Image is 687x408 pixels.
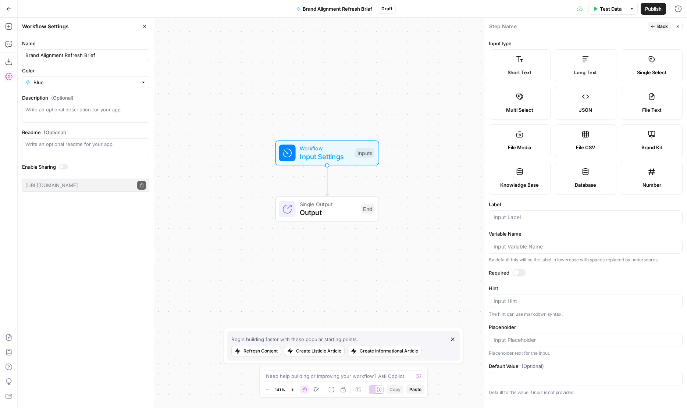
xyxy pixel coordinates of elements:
input: Input Variable Name [494,243,678,250]
span: Draft [381,6,392,12]
label: Color [22,67,149,74]
label: Label [489,201,683,208]
span: Multi Select [506,106,533,114]
div: Placeholder text for the input. [489,350,683,357]
button: Paste [406,385,424,394]
button: Brand Alignment Refresh Brief [292,3,377,15]
span: Back [657,23,668,30]
div: By default this will be the label in lowercase with spaces replaced by underscores. [489,257,683,263]
div: Begin building faster with these popular starting points. [231,336,358,343]
span: Output [300,207,357,218]
button: Test Data [588,3,626,15]
span: Brand Alignment Refresh Brief [303,5,372,12]
label: Default Value [489,362,683,370]
label: Required [489,269,683,276]
div: Refresh Content [243,348,278,354]
span: Copy [389,386,401,393]
span: Number [642,181,661,189]
span: 141% [275,387,285,393]
label: Enable Sharing [22,163,149,171]
div: Inputs [355,148,374,157]
label: Input type [489,40,683,47]
span: Input Settings [300,151,351,162]
span: File Media [508,144,531,151]
div: Create Informational Article [360,348,418,354]
span: JSON [579,106,592,114]
span: File CSV [576,144,595,151]
input: Untitled [25,51,146,59]
span: Short Text [508,69,531,76]
span: Long Text [574,69,597,76]
span: Publish [645,5,662,12]
span: File Text [642,106,662,114]
label: Placeholder [489,323,683,331]
input: Input Placeholder [494,336,678,344]
g: Edge from start to end [325,165,328,196]
span: Test Data [600,5,622,12]
span: Brand Kit [641,144,662,151]
label: Description [22,94,149,101]
p: Default to this value if input is not provided [489,389,683,396]
span: (Optional) [522,362,544,370]
span: Paste [409,386,421,393]
div: Workflow Settings [22,23,138,30]
div: Single OutputOutputEnd [247,197,408,222]
input: Blue [33,79,138,86]
span: (Optional) [51,94,74,101]
label: Readme [22,129,149,136]
span: (Optional) [44,129,66,136]
button: Copy [387,385,403,394]
div: WorkflowInput SettingsInputs [247,140,408,165]
span: Single Output [300,200,357,208]
button: Back [648,22,671,31]
span: Workflow [300,144,351,153]
span: Database [575,181,596,189]
div: Create Listicle Article [296,348,341,354]
span: Knowledge Base [500,181,539,189]
label: Name [22,40,149,47]
span: Single Select [637,69,667,76]
div: The hint can use markdown syntax. [489,311,683,318]
div: End [361,204,374,214]
label: Variable Name [489,230,683,237]
button: Publish [641,3,666,15]
input: Input Label [494,214,678,221]
label: Hint [489,284,683,292]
